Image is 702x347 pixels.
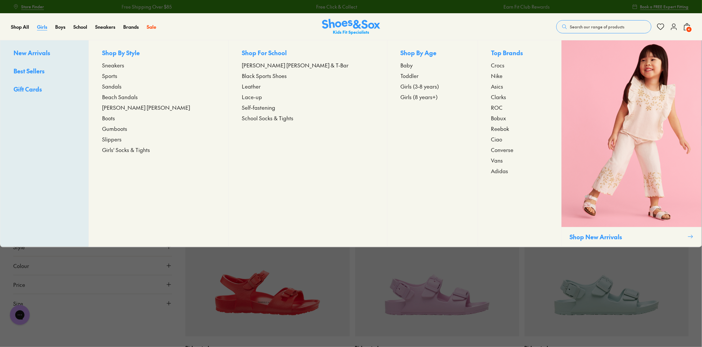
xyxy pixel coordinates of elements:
[14,85,42,93] span: Gift Cards
[570,232,685,241] p: Shop New Arrivals
[242,72,287,80] span: Black Sports Shoes
[102,61,124,69] span: Sneakers
[491,114,548,122] a: Bobux
[242,114,293,122] span: School Socks & Tights
[401,61,464,69] a: Baby
[14,85,75,95] a: Gift Cards
[322,19,380,35] a: Shoes & Sox
[11,23,29,30] a: Shop All
[632,1,689,13] a: Book a FREE Expert Fitting
[491,167,548,175] a: Adidas
[102,114,115,122] span: Boots
[102,103,190,111] span: [PERSON_NAME] [PERSON_NAME]
[491,48,548,58] p: Top Brands
[401,93,464,101] a: Girls (8 years+)
[556,20,651,33] button: Search our range of products
[491,61,505,69] span: Crocs
[242,93,374,101] a: Lace-up
[491,103,548,111] a: ROC
[640,4,689,10] span: Book a FREE Expert Fitting
[102,146,215,154] a: Girls' Socks & Tights
[401,72,419,80] span: Toddler
[242,72,374,80] a: Black Sports Shoes
[14,67,45,75] span: Best Sellers
[561,40,702,247] a: Shop New Arrivals
[491,125,509,133] span: Reebok
[7,303,33,327] iframe: Gorgias live chat messenger
[120,3,170,10] a: Free Shipping Over $85
[491,146,548,154] a: Converse
[102,146,150,154] span: Girls' Socks & Tights
[102,93,215,101] a: Beach Sandals
[102,72,117,80] span: Sports
[55,23,65,30] a: Boys
[491,135,502,143] span: Ciao
[491,61,548,69] a: Crocs
[242,61,374,69] a: [PERSON_NAME] [PERSON_NAME] & T-Bar
[491,125,548,133] a: Reebok
[13,275,172,294] button: Price
[242,48,374,58] p: Shop For School
[14,48,75,58] a: New Arrivals
[501,3,548,10] a: Earn Fit Club Rewards
[102,48,215,58] p: Shop By Style
[102,135,122,143] span: Slippers
[13,1,44,13] a: Store Finder
[401,93,438,101] span: Girls (8 years+)
[13,281,25,289] span: Price
[102,82,215,90] a: Sandals
[95,23,115,30] a: Sneakers
[401,82,439,90] span: Girls (3-8 years)
[21,4,44,10] span: Store Finder
[123,23,139,30] a: Brands
[401,72,464,80] a: Toddler
[401,61,413,69] span: Baby
[242,103,374,111] a: Self-fastening
[401,82,464,90] a: Girls (3-8 years)
[491,93,548,101] a: Clarks
[491,72,503,80] span: Nike
[102,103,215,111] a: [PERSON_NAME] [PERSON_NAME]
[102,82,122,90] span: Sandals
[242,103,275,111] span: Self-fastening
[491,156,548,164] a: Vans
[13,294,172,313] button: Size
[491,146,514,154] span: Converse
[37,23,47,30] a: Girls
[13,262,29,270] span: Colour
[570,24,624,30] span: Search our range of products
[491,72,548,80] a: Nike
[242,61,349,69] span: [PERSON_NAME] [PERSON_NAME] & T-Bar
[322,19,380,35] img: SNS_Logo_Responsive.svg
[102,72,215,80] a: Sports
[491,103,503,111] span: ROC
[147,23,156,30] span: Sale
[73,23,87,30] a: School
[242,93,262,101] span: Lace-up
[102,125,127,133] span: Gumboots
[102,114,215,122] a: Boots
[491,114,506,122] span: Bobux
[102,135,215,143] a: Slippers
[242,82,374,90] a: Leather
[491,82,548,90] a: Asics
[686,26,692,33] span: 4
[13,256,172,275] button: Colour
[14,49,50,57] span: New Arrivals
[401,48,464,58] p: Shop By Age
[491,167,508,175] span: Adidas
[683,19,691,34] button: 4
[562,40,702,227] img: SNS_WEBASSETS_CollectionHero_1280x1600_4.png
[102,61,215,69] a: Sneakers
[14,66,75,77] a: Best Sellers
[314,3,355,10] a: Free Click & Collect
[242,114,374,122] a: School Socks & Tights
[102,125,215,133] a: Gumboots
